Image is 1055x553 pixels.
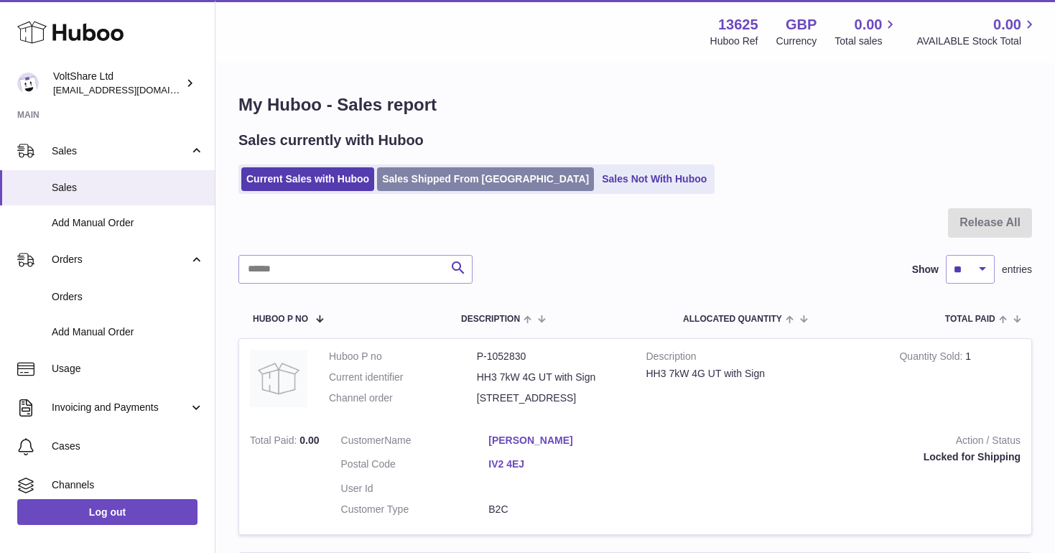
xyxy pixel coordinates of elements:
a: [PERSON_NAME] [488,434,636,447]
dt: Postal Code [341,457,489,475]
a: Sales Not With Huboo [597,167,712,191]
dt: Customer Type [341,503,489,516]
span: Channels [52,478,204,492]
strong: Action / Status [658,434,1021,451]
span: Huboo P no [253,315,308,324]
dt: Channel order [329,391,477,405]
span: Usage [52,362,204,376]
dd: B2C [488,503,636,516]
img: no-photo.jpg [250,350,307,407]
div: Huboo Ref [710,34,758,48]
dt: Name [341,434,489,451]
a: Sales Shipped From [GEOGRAPHIC_DATA] [377,167,594,191]
span: Orders [52,290,204,304]
label: Show [912,263,939,276]
h1: My Huboo - Sales report [238,93,1032,116]
span: Total sales [835,34,898,48]
div: HH3 7kW 4G UT with Sign [646,367,878,381]
span: Total paid [945,315,995,324]
span: ALLOCATED Quantity [683,315,782,324]
td: 1 [888,339,1031,423]
h2: Sales currently with Huboo [238,131,424,150]
a: Log out [17,499,197,525]
span: 0.00 [993,15,1021,34]
strong: 13625 [718,15,758,34]
div: VoltShare Ltd [53,70,182,97]
span: entries [1002,263,1032,276]
img: info@voltshare.co.uk [17,73,39,94]
span: Add Manual Order [52,325,204,339]
span: Add Manual Order [52,216,204,230]
span: Orders [52,253,189,266]
dt: Current identifier [329,371,477,384]
span: Customer [341,434,385,446]
span: 0.00 [299,434,319,446]
a: IV2 4EJ [488,457,636,471]
dd: P-1052830 [477,350,625,363]
dt: Huboo P no [329,350,477,363]
span: [EMAIL_ADDRESS][DOMAIN_NAME] [53,84,211,96]
a: 0.00 Total sales [835,15,898,48]
span: 0.00 [855,15,883,34]
a: 0.00 AVAILABLE Stock Total [916,15,1038,48]
span: Sales [52,144,189,158]
span: Invoicing and Payments [52,401,189,414]
div: Currency [776,34,817,48]
strong: Description [646,350,878,367]
dd: HH3 7kW 4G UT with Sign [477,371,625,384]
span: Description [461,315,520,324]
span: Sales [52,181,204,195]
strong: GBP [786,15,817,34]
strong: Total Paid [250,434,299,450]
span: AVAILABLE Stock Total [916,34,1038,48]
strong: Quantity Sold [899,350,965,366]
a: Current Sales with Huboo [241,167,374,191]
dd: [STREET_ADDRESS] [477,391,625,405]
dt: User Id [341,482,489,496]
div: Locked for Shipping [658,450,1021,464]
span: Cases [52,440,204,453]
